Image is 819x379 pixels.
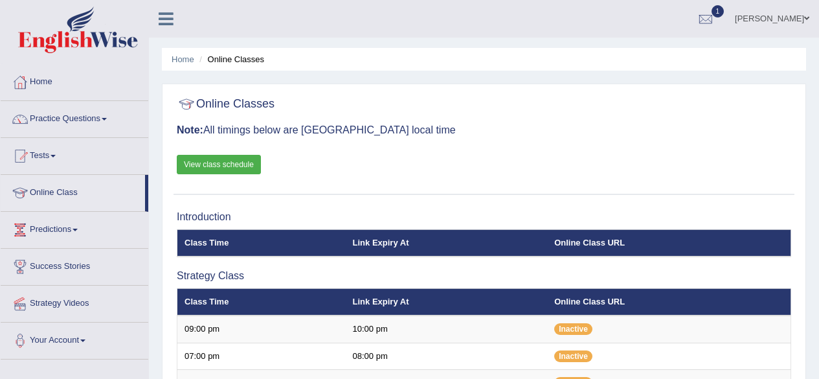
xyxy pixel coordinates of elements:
h2: Online Classes [177,95,275,114]
th: Online Class URL [547,288,791,316]
a: Tests [1,138,148,170]
th: Class Time [177,229,346,257]
td: 08:00 pm [346,343,548,370]
a: Success Stories [1,249,148,281]
th: Online Class URL [547,229,791,257]
h3: Introduction [177,211,791,223]
a: Practice Questions [1,101,148,133]
a: Predictions [1,212,148,244]
td: 09:00 pm [177,316,346,343]
h3: Strategy Class [177,270,791,282]
a: Home [1,64,148,97]
td: 07:00 pm [177,343,346,370]
span: 1 [712,5,724,17]
th: Class Time [177,288,346,316]
th: Link Expiry At [346,288,548,316]
th: Link Expiry At [346,229,548,257]
span: Inactive [554,323,592,335]
li: Online Classes [196,53,264,65]
h3: All timings below are [GEOGRAPHIC_DATA] local time [177,124,791,136]
a: Strategy Videos [1,286,148,318]
b: Note: [177,124,203,135]
a: Online Class [1,175,145,207]
span: Inactive [554,350,592,362]
a: Your Account [1,323,148,355]
a: View class schedule [177,155,261,174]
a: Home [172,54,194,64]
td: 10:00 pm [346,316,548,343]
